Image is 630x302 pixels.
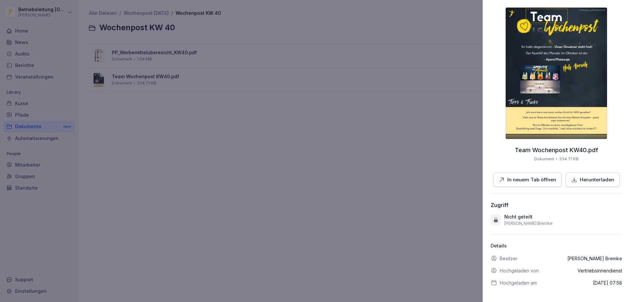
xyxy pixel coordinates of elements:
p: Hochgeladen am [500,279,537,286]
div: Zugriff [491,202,509,208]
p: [PERSON_NAME] Bremke [504,221,553,226]
img: thumbnail [506,8,607,139]
p: [PERSON_NAME] Bremke [567,255,622,262]
p: Nicht geteilt [504,214,533,220]
p: Hochgeladen von [500,267,539,274]
p: In neuem Tab öffnen [507,176,556,184]
p: Vertriebsinnendienst [577,267,622,274]
button: Herunterladen [566,173,620,187]
p: 334.71 KB [559,156,578,162]
button: In neuem Tab öffnen [493,173,562,187]
p: Details [491,242,622,250]
p: Besitzer [500,255,517,262]
p: Dokument [534,156,554,162]
p: [DATE] 07:58 [593,279,622,286]
p: Team Wochenpost KW40.pdf [515,147,598,153]
p: Herunterladen [580,176,614,184]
